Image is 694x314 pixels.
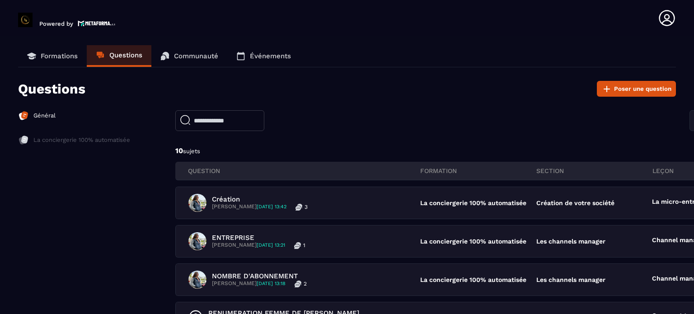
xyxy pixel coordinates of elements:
[33,136,130,144] p: La conciergerie 100% automatisée
[304,280,307,287] p: 2
[536,238,605,245] p: Les channels manager
[212,280,286,287] p: [PERSON_NAME]
[183,148,200,155] span: sujets
[212,234,305,242] p: ENTREPRISE
[227,45,300,67] a: Événements
[257,281,286,286] span: [DATE] 13:18
[212,272,307,280] p: NOMBRE D'ABONNEMENT
[212,203,286,211] p: [PERSON_NAME]
[87,45,151,67] a: Questions
[18,81,85,97] p: Questions
[78,19,116,27] img: logo
[420,238,527,245] p: La conciergerie 100% automatisée
[109,51,142,59] p: Questions
[305,203,308,211] p: 3
[250,52,291,60] p: Événements
[420,276,527,283] p: La conciergerie 100% automatisée
[18,110,29,121] img: formation-icon-active.2ea72e5a.svg
[303,242,305,249] p: 1
[257,204,286,210] span: [DATE] 13:42
[39,20,73,27] p: Powered by
[188,167,420,175] p: QUESTION
[257,242,285,248] span: [DATE] 13:21
[597,81,676,97] button: Poser une question
[536,276,605,283] p: Les channels manager
[18,135,29,145] img: formation-icon-inac.db86bb20.svg
[41,52,78,60] p: Formations
[18,45,87,67] a: Formations
[33,112,56,120] p: Général
[420,199,527,206] p: La conciergerie 100% automatisée
[18,13,33,27] img: logo-branding
[212,195,308,203] p: Création
[420,167,536,175] p: FORMATION
[536,199,614,206] p: Création de votre société
[536,167,652,175] p: section
[212,242,285,249] p: [PERSON_NAME]
[151,45,227,67] a: Communauté
[174,52,218,60] p: Communauté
